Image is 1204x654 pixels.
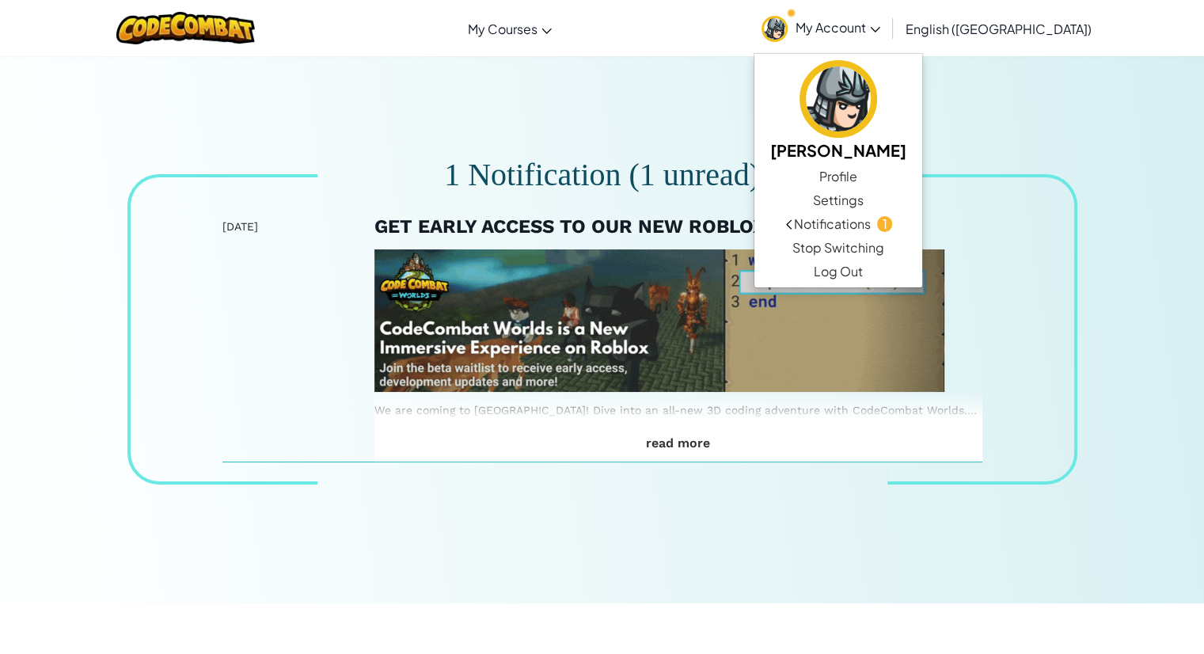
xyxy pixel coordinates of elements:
[754,188,922,212] a: Settings
[754,260,922,283] a: Log Out
[444,163,760,186] div: 1 Notification (1 unread)
[770,138,906,162] h5: [PERSON_NAME]
[754,3,888,53] a: My Account
[374,219,982,234] div: Get Early Access to Our New Roblox Game
[754,212,922,236] a: Notifications1
[222,219,374,234] div: [DATE]
[754,58,922,165] a: [PERSON_NAME]
[800,60,877,138] img: avatar
[877,216,892,231] span: 1
[468,21,537,37] span: My Courses
[374,249,944,392] img: Co co worlds roblox header
[754,165,922,188] a: Profile
[460,7,560,50] a: My Courses
[898,7,1100,50] a: English ([GEOGRAPHIC_DATA])
[374,436,982,451] p: read more
[754,236,922,260] a: Stop Switching
[762,16,788,42] img: avatar
[906,21,1092,37] span: English ([GEOGRAPHIC_DATA])
[796,19,880,36] span: My Account
[116,12,255,44] img: CodeCombat logo
[794,215,871,234] span: Notifications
